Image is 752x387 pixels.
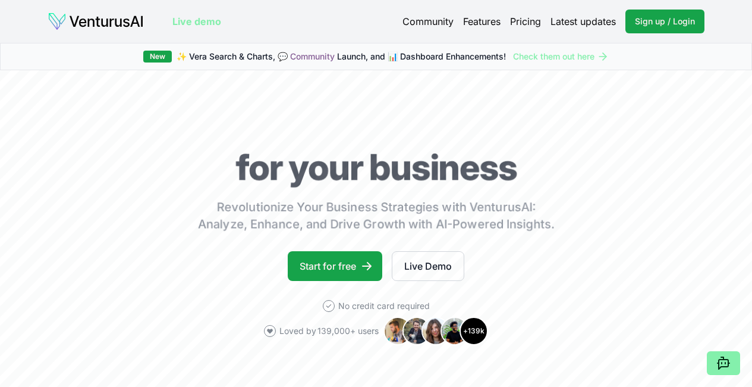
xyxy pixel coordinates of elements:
[440,317,469,345] img: Avatar 4
[421,317,450,345] img: Avatar 3
[288,251,382,281] a: Start for free
[383,317,412,345] img: Avatar 1
[392,251,464,281] a: Live Demo
[550,14,616,29] a: Latest updates
[172,14,221,29] a: Live demo
[635,15,695,27] span: Sign up / Login
[402,14,454,29] a: Community
[48,12,144,31] img: logo
[290,51,335,61] a: Community
[177,51,506,63] span: ✨ Vera Search & Charts, 💬 Launch, and 📊 Dashboard Enhancements!
[463,14,501,29] a: Features
[510,14,541,29] a: Pricing
[143,51,172,63] div: New
[402,317,431,345] img: Avatar 2
[625,10,704,33] a: Sign up / Login
[513,51,609,63] a: Check them out here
